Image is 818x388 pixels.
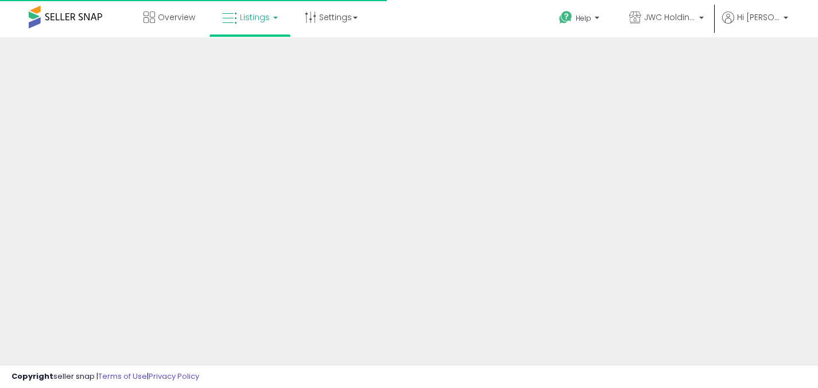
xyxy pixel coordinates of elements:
span: Overview [158,11,195,23]
a: Help [550,2,611,37]
span: Hi [PERSON_NAME] [737,11,780,23]
strong: Copyright [11,371,53,382]
a: Hi [PERSON_NAME] [722,11,788,37]
span: Listings [240,11,270,23]
a: Terms of Use [98,371,147,382]
i: Get Help [559,10,573,25]
span: JWC Holdings [644,11,696,23]
div: seller snap | | [11,371,199,382]
span: Help [576,13,591,23]
a: Privacy Policy [149,371,199,382]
